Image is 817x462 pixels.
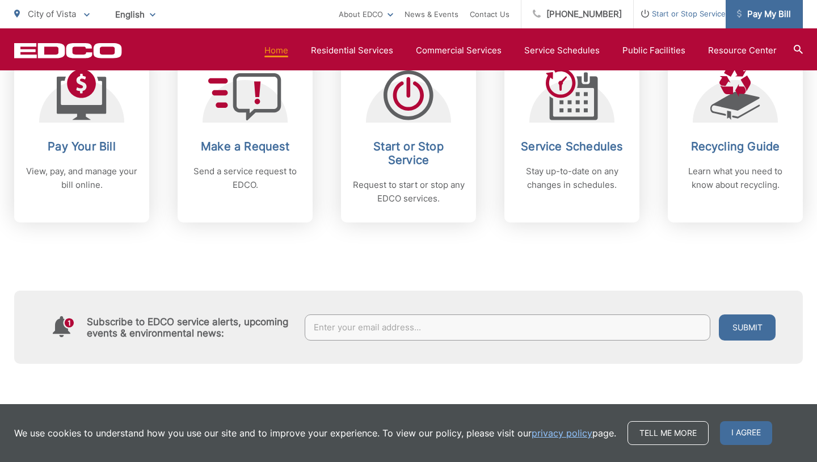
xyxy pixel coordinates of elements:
[339,7,393,21] a: About EDCO
[622,44,685,57] a: Public Facilities
[504,49,639,222] a: Service Schedules Stay up-to-date on any changes in schedules.
[405,7,458,21] a: News & Events
[516,140,628,153] h2: Service Schedules
[470,7,509,21] a: Contact Us
[416,44,502,57] a: Commercial Services
[189,165,301,192] p: Send a service request to EDCO.
[14,43,122,58] a: EDCD logo. Return to the homepage.
[14,426,616,440] p: We use cookies to understand how you use our site and to improve your experience. To view our pol...
[264,44,288,57] a: Home
[189,140,301,153] h2: Make a Request
[28,9,76,19] span: City of Vista
[532,426,592,440] a: privacy policy
[524,44,600,57] a: Service Schedules
[352,178,465,205] p: Request to start or stop any EDCO services.
[87,316,293,339] h4: Subscribe to EDCO service alerts, upcoming events & environmental news:
[26,140,138,153] h2: Pay Your Bill
[708,44,777,57] a: Resource Center
[305,314,711,341] input: Enter your email address...
[737,7,791,21] span: Pay My Bill
[26,165,138,192] p: View, pay, and manage your bill online.
[516,165,628,192] p: Stay up-to-date on any changes in schedules.
[311,44,393,57] a: Residential Services
[178,49,313,222] a: Make a Request Send a service request to EDCO.
[352,140,465,167] h2: Start or Stop Service
[14,49,149,222] a: Pay Your Bill View, pay, and manage your bill online.
[107,5,164,24] span: English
